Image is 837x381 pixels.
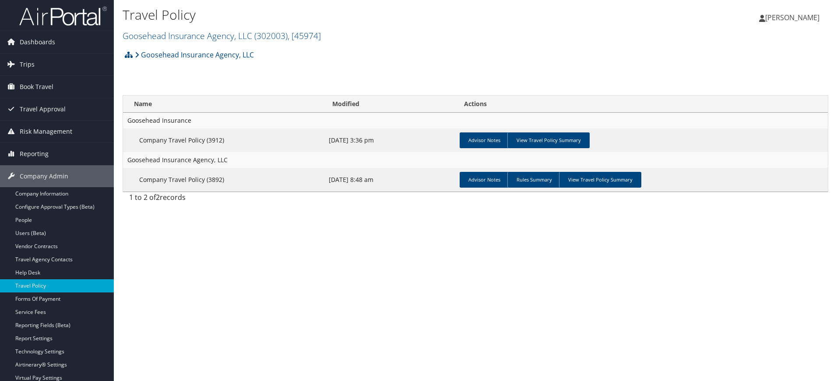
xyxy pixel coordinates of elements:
[20,98,66,120] span: Travel Approval
[156,192,160,202] span: 2
[129,192,292,207] div: 1 to 2 of records
[123,6,593,24] h1: Travel Policy
[20,53,35,75] span: Trips
[123,168,324,192] td: Company Travel Policy (3892)
[254,30,288,42] span: ( 302003 )
[123,96,324,113] th: Name: activate to sort column ascending
[123,30,321,42] a: Goosehead Insurance Agency, LLC
[456,96,828,113] th: Actions
[135,46,254,64] a: Goosehead Insurance Agency, LLC
[288,30,321,42] span: , [ 45974 ]
[507,132,590,148] a: View Travel Policy Summary
[20,31,55,53] span: Dashboards
[324,168,456,192] td: [DATE] 8:48 am
[324,96,456,113] th: Modified: activate to sort column ascending
[20,76,53,98] span: Book Travel
[759,4,828,31] a: [PERSON_NAME]
[123,113,828,128] td: Goosehead Insurance
[123,152,828,168] td: Goosehead Insurance Agency, LLC
[507,172,561,188] a: Rules Summary
[765,13,819,22] span: [PERSON_NAME]
[20,143,49,165] span: Reporting
[20,121,72,142] span: Risk Management
[559,172,641,188] a: View Travel Policy Summary
[123,128,324,152] td: Company Travel Policy (3912)
[20,165,68,187] span: Company Admin
[19,6,107,26] img: airportal-logo.png
[460,172,509,188] a: Advisor Notes
[460,132,509,148] a: Advisor Notes
[324,128,456,152] td: [DATE] 3:36 pm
